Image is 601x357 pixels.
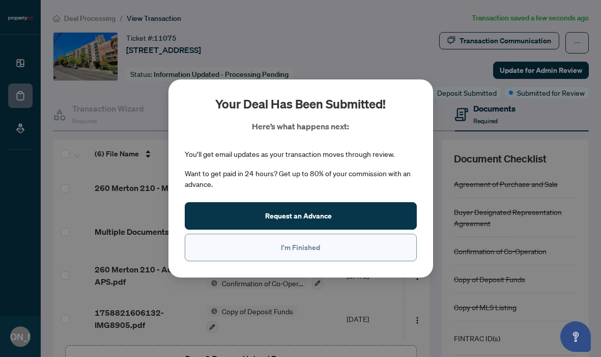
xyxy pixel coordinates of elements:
[185,168,417,190] div: Want to get paid in 24 hours? Get up to 80% of your commission with an advance.
[265,208,332,224] span: Request an Advance
[215,96,386,112] h2: Your deal has been submitted!
[185,202,417,230] button: Request an Advance
[560,321,591,352] button: Open asap
[252,120,349,132] p: Here’s what happens next:
[281,239,320,256] span: I'm Finished
[185,149,394,160] div: You’ll get email updates as your transaction moves through review.
[185,234,417,261] button: I'm Finished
